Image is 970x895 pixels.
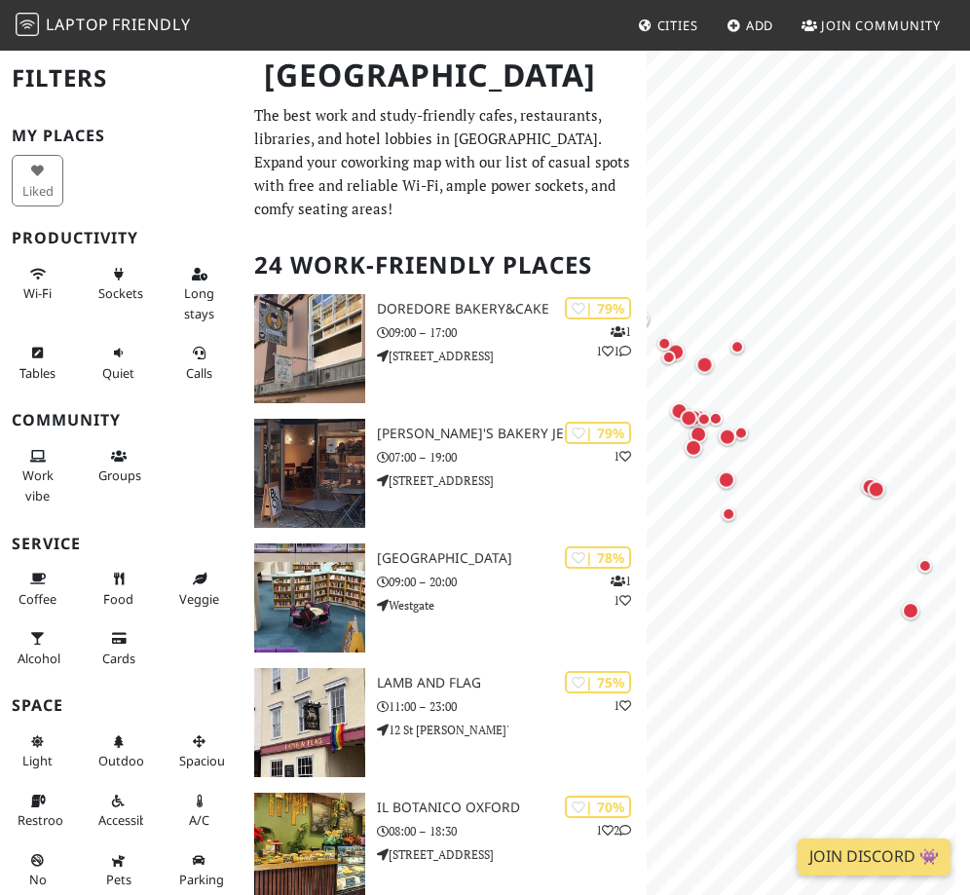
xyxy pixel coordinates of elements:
[377,448,647,466] p: 07:00 – 19:00
[676,405,701,430] div: Map marker
[717,502,740,525] div: Map marker
[173,785,225,837] button: A/C
[98,752,149,769] span: Outdoor area
[858,474,883,500] div: Map marker
[377,573,647,591] p: 09:00 – 20:00
[23,284,52,302] span: Stable Wi-Fi
[12,563,63,615] button: Coffee
[657,346,681,369] div: Map marker
[653,331,676,354] div: Map marker
[798,839,951,876] a: Join Discord 👾
[248,49,643,102] h1: [GEOGRAPHIC_DATA]
[614,447,631,466] p: 1
[12,127,231,145] h3: My Places
[242,419,647,528] a: GAIL's Bakery Jericho | 79% 1 [PERSON_NAME]'s Bakery Jericho 07:00 – 19:00 [STREET_ADDRESS]
[22,752,53,769] span: Natural light
[254,668,365,777] img: Lamb and Flag
[12,696,231,715] h3: Space
[184,284,214,321] span: Long stays
[103,590,133,608] span: Food
[914,554,937,578] div: Map marker
[173,337,225,389] button: Calls
[19,590,56,608] span: Coffee
[377,347,647,365] p: [STREET_ADDRESS]
[173,563,225,615] button: Veggie
[719,8,782,43] a: Add
[663,339,689,364] div: Map marker
[377,822,647,840] p: 08:00 – 18:30
[12,535,231,553] h3: Service
[102,650,135,667] span: Credit cards
[12,726,63,777] button: Light
[102,364,134,382] span: Quiet
[715,424,740,449] div: Map marker
[898,598,923,623] div: Map marker
[614,696,631,715] p: 1
[704,407,727,430] div: Map marker
[12,229,231,247] h3: Productivity
[93,726,144,777] button: Outdoor
[726,335,749,358] div: Map marker
[242,294,647,403] a: DoreDore Bakery&Cake | 79% 111 DoreDore Bakery&Cake 09:00 – 17:00 [STREET_ADDRESS]
[179,590,219,608] span: Veggie
[565,546,631,569] div: | 78%
[377,845,647,864] p: [STREET_ADDRESS]
[565,671,631,693] div: | 75%
[681,405,706,430] div: Map marker
[12,622,63,674] button: Alcohol
[242,668,647,777] a: Lamb and Flag | 75% 1 Lamb and Flag 11:00 – 23:00 12 St [PERSON_NAME]'
[12,785,63,837] button: Restroom
[377,800,647,816] h3: Il Botanico Oxford
[596,821,631,839] p: 1 2
[254,236,635,295] h2: 24 Work-Friendly Places
[630,8,706,43] a: Cities
[565,297,631,319] div: | 79%
[629,309,653,332] div: Map marker
[681,434,706,460] div: Map marker
[377,697,647,716] p: 11:00 – 23:00
[714,466,739,492] div: Map marker
[596,322,631,359] p: 1 1 1
[377,721,647,739] p: 12 St [PERSON_NAME]'
[173,726,225,777] button: Spacious
[98,284,143,302] span: Power sockets
[16,9,191,43] a: LaptopFriendly LaptopFriendly
[377,675,647,691] h3: Lamb and Flag
[12,411,231,429] h3: Community
[93,258,144,310] button: Sockets
[189,811,209,829] span: Air conditioned
[254,419,365,528] img: GAIL's Bakery Jericho
[186,364,212,382] span: Video/audio calls
[242,543,647,653] a: Oxfordshire County Library | 78% 11 [GEOGRAPHIC_DATA] 09:00 – 20:00 Westgate
[692,352,718,377] div: Map marker
[12,258,63,310] button: Wi-Fi
[377,550,647,567] h3: [GEOGRAPHIC_DATA]
[16,13,39,36] img: LaptopFriendly
[377,596,647,615] p: Westgate
[112,14,190,35] span: Friendly
[611,572,631,609] p: 1 1
[93,563,144,615] button: Food
[46,14,109,35] span: Laptop
[821,17,941,34] span: Join Community
[12,440,63,511] button: Work vibe
[565,422,631,444] div: | 79%
[22,466,54,503] span: People working
[377,301,647,317] h3: DoreDore Bakery&Cake
[12,337,63,389] button: Tables
[12,49,231,108] h2: Filters
[628,306,653,331] div: Map marker
[254,543,365,653] img: Oxfordshire County Library
[377,471,647,490] p: [STREET_ADDRESS]
[93,337,144,389] button: Quiet
[377,426,647,442] h3: [PERSON_NAME]'s Bakery Jericho
[666,398,691,424] div: Map marker
[93,785,144,837] button: Accessible
[729,421,753,444] div: Map marker
[657,17,698,34] span: Cities
[254,103,635,220] p: The best work and study-friendly cafes, restaurants, libraries, and hotel lobbies in [GEOGRAPHIC_...
[106,871,131,888] span: Pet friendly
[173,258,225,329] button: Long stays
[864,476,889,502] div: Map marker
[98,811,157,829] span: Accessible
